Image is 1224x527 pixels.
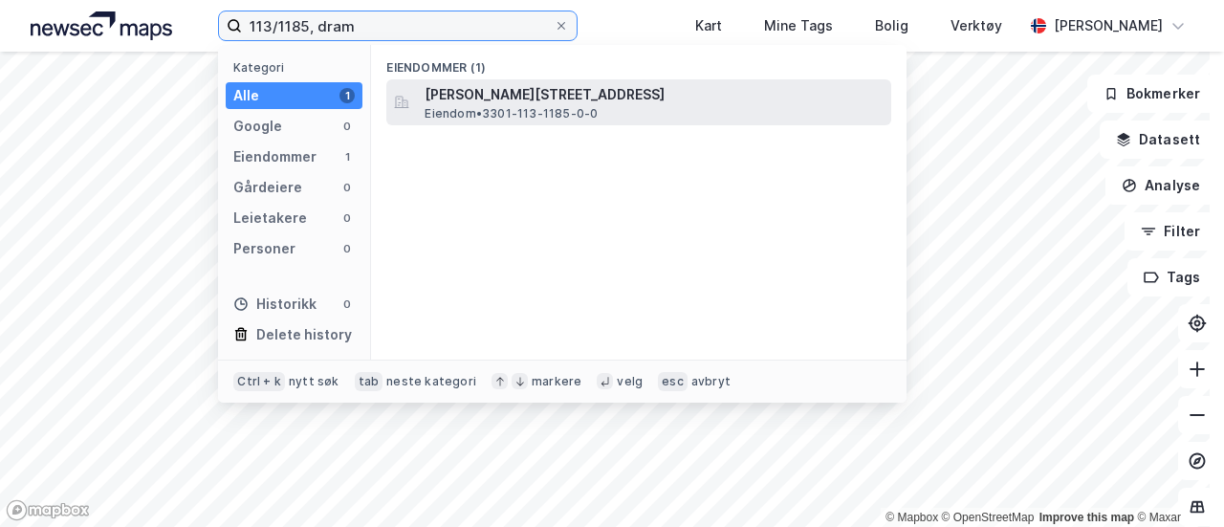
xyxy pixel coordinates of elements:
[875,14,908,37] div: Bolig
[339,210,355,226] div: 0
[233,115,282,138] div: Google
[339,88,355,103] div: 1
[339,149,355,165] div: 1
[339,119,355,134] div: 0
[339,241,355,256] div: 0
[233,60,362,75] div: Kategori
[233,145,317,168] div: Eiendommer
[425,83,884,106] span: [PERSON_NAME][STREET_ADDRESS]
[233,293,317,316] div: Historikk
[1127,258,1216,296] button: Tags
[386,374,476,389] div: neste kategori
[617,374,643,389] div: velg
[1087,75,1216,113] button: Bokmerker
[532,374,581,389] div: markere
[31,11,172,40] img: logo.a4113a55bc3d86da70a041830d287a7e.svg
[256,323,352,346] div: Delete history
[6,499,90,521] a: Mapbox homepage
[242,11,554,40] input: Søk på adresse, matrikkel, gårdeiere, leietakere eller personer
[1100,121,1216,159] button: Datasett
[233,237,295,260] div: Personer
[233,207,307,230] div: Leietakere
[695,14,722,37] div: Kart
[1054,14,1163,37] div: [PERSON_NAME]
[339,180,355,195] div: 0
[1039,511,1134,524] a: Improve this map
[691,374,731,389] div: avbryt
[339,296,355,312] div: 0
[942,511,1035,524] a: OpenStreetMap
[233,84,259,107] div: Alle
[233,372,285,391] div: Ctrl + k
[1128,435,1224,527] iframe: Chat Widget
[289,374,339,389] div: nytt søk
[951,14,1002,37] div: Verktøy
[885,511,938,524] a: Mapbox
[355,372,383,391] div: tab
[233,176,302,199] div: Gårdeiere
[658,372,688,391] div: esc
[371,45,907,79] div: Eiendommer (1)
[1125,212,1216,251] button: Filter
[425,106,598,121] span: Eiendom • 3301-113-1185-0-0
[1105,166,1216,205] button: Analyse
[764,14,833,37] div: Mine Tags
